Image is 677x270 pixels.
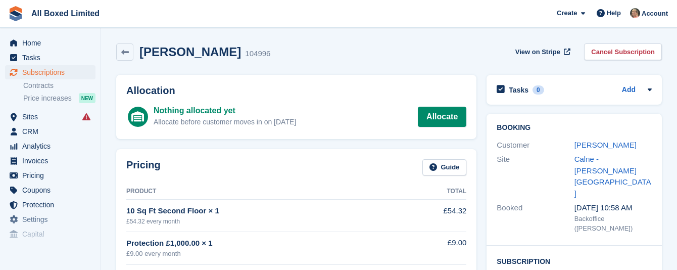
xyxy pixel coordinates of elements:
[23,93,95,104] a: Price increases NEW
[22,168,83,183] span: Pricing
[22,183,83,197] span: Coupons
[245,48,270,60] div: 104996
[5,183,95,197] a: menu
[82,113,90,121] i: Smart entry sync failures have occurred
[642,9,668,19] span: Account
[5,212,95,227] a: menu
[22,65,83,79] span: Subscriptions
[22,212,83,227] span: Settings
[622,84,636,96] a: Add
[22,154,83,168] span: Invoices
[126,159,161,176] h2: Pricing
[22,198,83,212] span: Protection
[5,154,95,168] a: menu
[533,85,544,95] div: 0
[22,36,83,50] span: Home
[412,184,467,200] th: Total
[607,8,621,18] span: Help
[412,200,467,232] td: £54.32
[23,94,72,103] span: Price increases
[126,85,466,97] h2: Allocation
[126,249,412,259] div: £9.00 every month
[412,232,467,264] td: £9.00
[22,51,83,65] span: Tasks
[497,124,652,132] h2: Booking
[574,202,652,214] div: [DATE] 10:58 AM
[139,45,241,59] h2: [PERSON_NAME]
[154,105,296,117] div: Nothing allocated yet
[22,110,83,124] span: Sites
[5,227,95,241] a: menu
[79,93,95,103] div: NEW
[126,217,412,226] div: £54.32 every month
[5,36,95,50] a: menu
[126,238,412,249] div: Protection £1,000.00 × 1
[5,139,95,153] a: menu
[497,154,574,199] div: Site
[497,202,574,234] div: Booked
[418,107,466,127] a: Allocate
[22,227,83,241] span: Capital
[27,5,104,22] a: All Boxed Limited
[22,139,83,153] span: Analytics
[511,43,572,60] a: View on Stripe
[497,140,574,151] div: Customer
[126,205,412,217] div: 10 Sq Ft Second Floor × 1
[557,8,577,18] span: Create
[630,8,640,18] img: Sandie Mills
[5,65,95,79] a: menu
[154,117,296,127] div: Allocate before customer moves in on [DATE]
[574,141,637,149] a: [PERSON_NAME]
[5,124,95,139] a: menu
[509,85,528,95] h2: Tasks
[5,168,95,183] a: menu
[574,155,651,198] a: Calne -[PERSON_NAME][GEOGRAPHIC_DATA]
[574,214,652,234] div: Backoffice ([PERSON_NAME])
[126,184,412,200] th: Product
[497,256,652,266] h2: Subscription
[5,198,95,212] a: menu
[8,6,23,21] img: stora-icon-8386f47178a22dfd0bd8f6a31ec36ba5ce8667c1dd55bd0f319d3a0aa187defe.svg
[22,124,83,139] span: CRM
[584,43,662,60] a: Cancel Subscription
[515,47,560,57] span: View on Stripe
[5,110,95,124] a: menu
[422,159,467,176] a: Guide
[5,51,95,65] a: menu
[23,81,95,91] a: Contracts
